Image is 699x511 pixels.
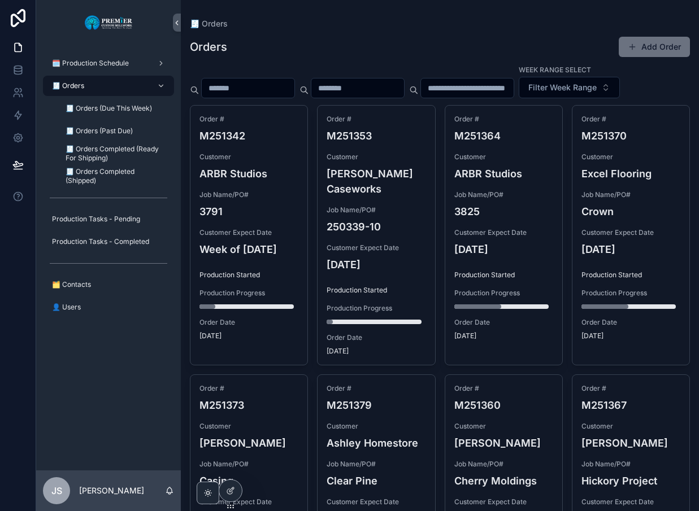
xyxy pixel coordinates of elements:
span: 👤 Users [52,303,81,312]
span: Job Name/PO# [327,206,426,215]
p: [PERSON_NAME] [79,485,144,496]
h4: M251364 [454,128,553,143]
span: [DATE] [199,331,298,340]
h4: 250339-10 [327,219,426,234]
a: Order #M251342CustomerARBR StudiosJob Name/PO#3791Customer Expect DateWeek of [DATE]Production St... [190,105,308,365]
span: [DATE] [454,331,553,340]
h4: [PERSON_NAME] [199,435,298,451]
span: [DATE] [327,347,426,356]
h4: Ashley Homestore [327,435,426,451]
span: 🧾 Orders (Past Due) [66,126,133,136]
h4: 3791 [199,204,298,219]
span: Customer [454,422,553,431]
h4: [DATE] [581,242,680,257]
span: Customer Expect Date [581,497,680,506]
span: Order # [454,384,553,393]
span: Order Date [327,333,426,342]
span: Job Name/PO# [199,460,298,469]
span: [DATE] [581,331,680,340]
span: Production Started [454,270,553,279]
span: Order # [327,384,426,393]
button: Select Button [519,77,620,98]
span: Job Name/PO# [199,190,298,199]
span: Order # [199,115,298,124]
h4: [PERSON_NAME] [454,435,553,451]
span: Order Date [454,318,553,327]
a: 🧾 Orders [190,18,228,29]
a: 🧾 Orders Completed (Ready For Shipping) [57,143,174,164]
a: 🧾 Orders [43,76,174,96]
h4: ARBR Studios [454,166,553,181]
h4: Cherry Moldings [454,473,553,488]
span: Customer [327,422,426,431]
span: Job Name/PO# [454,190,553,199]
span: Production Started [199,270,298,279]
h4: ARBR Studios [199,166,298,181]
span: Production Started [581,270,680,279]
a: Production Tasks - Completed [43,232,174,252]
h4: M251360 [454,398,553,413]
h1: Orders [190,39,227,55]
span: Order Date [581,318,680,327]
span: Customer Expect Date [327,497,426,506]
h4: Casing [199,473,298,488]
span: 🗓️ Production Schedule [52,59,129,68]
h4: M251353 [327,128,426,143]
span: Production Progress [581,289,680,298]
h4: [DATE] [454,242,553,257]
span: Customer Expect Date [581,228,680,237]
span: Production Progress [454,289,553,298]
h4: Clear Pine [327,473,426,488]
a: Order #M251370CustomerExcel FlooringJob Name/PO#CrownCustomer Expect Date[DATE]Production Started... [572,105,690,365]
span: 🧾 Orders Completed (Ready For Shipping) [66,145,163,163]
span: Filter Week Range [528,82,597,93]
img: App logo [84,14,133,32]
span: Customer [199,152,298,161]
h4: [PERSON_NAME] [581,435,680,451]
h4: Crown [581,204,680,219]
span: Job Name/PO# [454,460,553,469]
a: 🧾 Orders (Due This Week) [57,98,174,119]
span: Order # [581,115,680,124]
a: 🗂️ Contacts [43,274,174,295]
h4: M251379 [327,398,426,413]
h4: Week of [DATE] [199,242,298,257]
span: Customer [327,152,426,161]
span: Job Name/PO# [581,460,680,469]
span: Order # [199,384,298,393]
label: Week Range Select [519,64,591,75]
span: 🧾 Orders (Due This Week) [66,104,152,113]
a: Order #M251353Customer[PERSON_NAME] CaseworksJob Name/PO#250339-10Customer Expect Date[DATE]Produ... [317,105,435,365]
a: 👤 Users [43,297,174,317]
span: Customer Expect Date [327,243,426,252]
span: Order # [454,115,553,124]
span: Customer Expect Date [199,497,298,506]
h4: Hickory Project [581,473,680,488]
span: Production Progress [327,304,426,313]
span: Customer Expect Date [199,228,298,237]
h4: 3825 [454,204,553,219]
h4: [DATE] [327,257,426,272]
span: Production Progress [199,289,298,298]
a: 🧾 Orders Completed (Shipped) [57,166,174,186]
a: 🧾 Orders (Past Due) [57,121,174,141]
span: 🧾 Orders [52,81,84,90]
h4: M251342 [199,128,298,143]
span: Customer [581,152,680,161]
span: Order # [581,384,680,393]
span: Production Tasks - Completed [52,237,149,246]
span: Customer Expect Date [454,497,553,506]
span: Customer [581,422,680,431]
a: Order #M251364CustomerARBR StudiosJob Name/PO#3825Customer Expect Date[DATE]Production StartedPro... [445,105,563,365]
div: scrollable content [36,45,181,332]
span: 🗂️ Contacts [52,280,91,289]
span: Order Date [199,318,298,327]
span: 🧾 Orders Completed (Shipped) [66,167,163,185]
span: Customer Expect Date [454,228,553,237]
button: Add Order [619,37,690,57]
span: Customer [199,422,298,431]
span: Production Tasks - Pending [52,215,140,224]
a: Production Tasks - Pending [43,209,174,229]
